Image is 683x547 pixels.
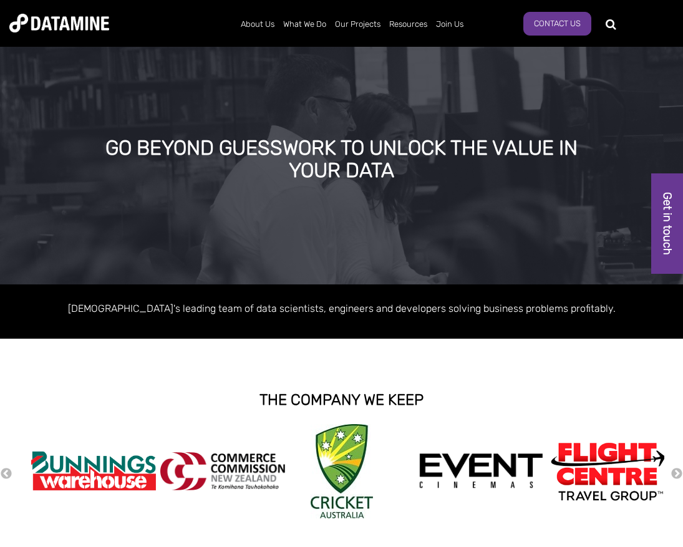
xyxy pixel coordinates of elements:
[259,391,424,409] strong: THE COMPANY WE KEEP
[84,137,599,182] div: GO BEYOND GUESSWORK TO UNLOCK THE VALUE IN YOUR DATA
[419,453,543,489] img: event cinemas
[9,300,674,317] p: [DEMOGRAPHIC_DATA]'s leading team of data scientists, engineers and developers solving business p...
[311,424,373,518] img: Cricket Australia
[31,447,156,494] img: Bunnings Warehouse
[432,8,468,41] a: Join Us
[385,8,432,41] a: Resources
[279,8,331,41] a: What We Do
[236,8,279,41] a: About Us
[9,14,109,32] img: Datamine
[651,173,683,274] a: Get in touch
[671,467,683,481] button: Next
[548,439,672,503] img: Flight Centre
[160,452,285,490] img: commercecommission
[331,8,385,41] a: Our Projects
[523,12,591,36] a: Contact Us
